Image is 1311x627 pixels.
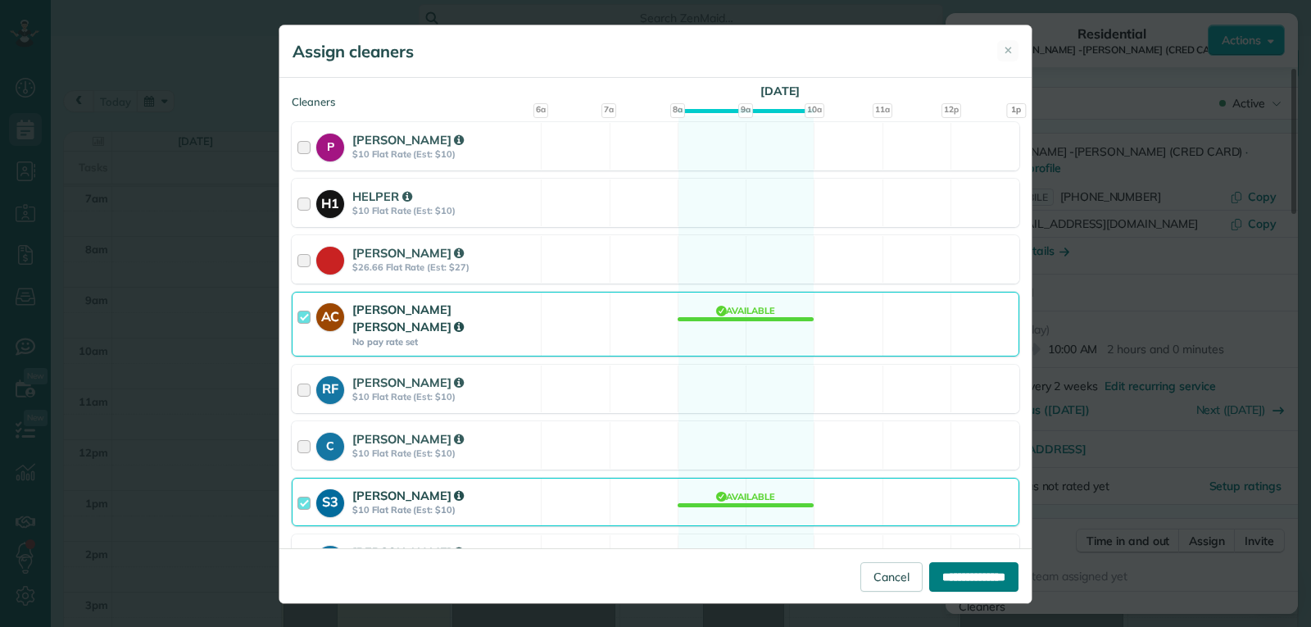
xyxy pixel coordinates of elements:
div: Cleaners [292,94,1019,99]
strong: No pay rate set [352,336,536,348]
strong: $10 Flat Rate (Est: $10) [352,504,536,516]
strong: [PERSON_NAME] [352,245,464,261]
strong: [PERSON_NAME] [352,544,464,560]
strong: [PERSON_NAME] [352,488,464,503]
strong: RF [316,376,344,399]
strong: $10 Flat Rate (Est: $10) [352,205,536,216]
strong: C [316,433,344,455]
strong: [PERSON_NAME] [352,132,464,148]
strong: $26.66 Flat Rate (Est: $27) [352,261,536,273]
a: Cancel [860,562,923,592]
strong: $10 Flat Rate (Est: $10) [352,391,536,402]
strong: [PERSON_NAME] [352,431,464,447]
strong: HELPER [352,189,412,204]
strong: [PERSON_NAME] [PERSON_NAME] [352,302,464,334]
h5: Assign cleaners [293,40,414,63]
strong: S3 [316,489,344,512]
strong: $10 Flat Rate (Est: $10) [352,448,536,459]
span: ✕ [1004,43,1013,58]
strong: $10 Flat Rate (Est: $10) [352,148,536,160]
strong: H1 [316,190,344,213]
strong: AC [316,303,344,326]
strong: [PERSON_NAME] [352,375,464,390]
strong: M3 [316,546,344,569]
strong: P [316,134,344,156]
